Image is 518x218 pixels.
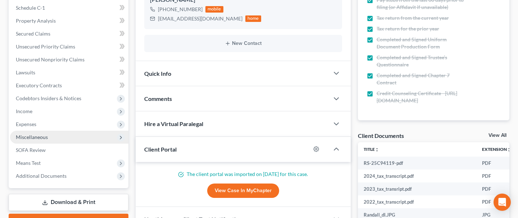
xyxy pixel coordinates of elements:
[482,147,511,152] a: Extensionunfold_more
[358,157,476,170] td: RS-25C94119-pdf
[358,182,476,195] td: 2023_tax_transript.pdf
[144,171,342,178] p: The client portal was imported on [DATE] for this case.
[144,70,171,77] span: Quick Info
[375,148,379,152] i: unfold_more
[494,194,511,211] div: Open Intercom Messenger
[16,69,35,75] span: Lawsuits
[16,173,67,179] span: Additional Documents
[10,40,128,53] a: Unsecured Priority Claims
[10,66,128,79] a: Lawsuits
[16,121,36,127] span: Expenses
[358,170,476,182] td: 2024_tax_transcript.pdf
[10,144,128,157] a: SOFA Review
[144,95,172,102] span: Comments
[377,14,449,22] span: Tax return from the current year
[158,6,203,13] div: [PHONE_NUMBER]
[158,15,242,22] div: [EMAIL_ADDRESS][DOMAIN_NAME]
[207,184,279,198] a: View Case in MyChapter
[9,194,128,211] a: Download & Print
[144,120,203,127] span: Hire a Virtual Paralegal
[245,15,261,22] div: home
[16,82,62,88] span: Executory Contracts
[476,182,517,195] td: PDF
[16,134,48,140] span: Miscellaneous
[377,36,465,50] span: Completed and Signed Uniform Document Production Form
[358,195,476,208] td: 2022_tax_transcript.pdf
[476,157,517,170] td: PDF
[377,54,465,68] span: Completed and Signed Trustee’s Questionnaire
[476,170,517,182] td: PDF
[150,41,336,46] button: New Contact
[377,90,465,104] span: Credit Counseling Certificate - [URL][DOMAIN_NAME]
[16,18,56,24] span: Property Analysis
[10,27,128,40] a: Secured Claims
[16,31,50,37] span: Secured Claims
[364,147,379,152] a: Titleunfold_more
[16,147,46,153] span: SOFA Review
[10,79,128,92] a: Executory Contracts
[16,5,45,11] span: Schedule C-1
[476,195,517,208] td: PDF
[358,132,404,139] div: Client Documents
[489,133,506,138] a: View All
[10,1,128,14] a: Schedule C-1
[16,108,32,114] span: Income
[10,53,128,66] a: Unsecured Nonpriority Claims
[10,14,128,27] a: Property Analysis
[205,6,223,13] div: mobile
[16,95,81,101] span: Codebtors Insiders & Notices
[144,146,177,153] span: Client Portal
[16,43,75,50] span: Unsecured Priority Claims
[507,148,511,152] i: unfold_more
[377,25,439,32] span: Tax return for the prior year
[377,72,465,86] span: Completed and Signed Chapter 7 Contract
[16,56,85,62] span: Unsecured Nonpriority Claims
[16,160,41,166] span: Means Test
